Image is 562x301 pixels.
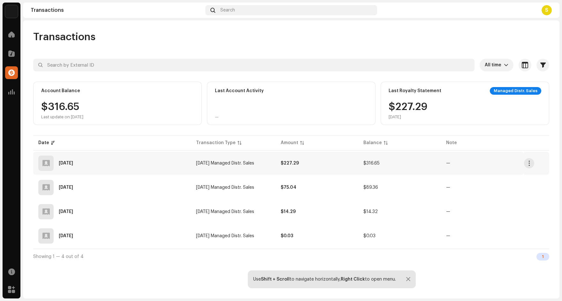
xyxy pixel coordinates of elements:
strong: $75.04 [281,185,296,190]
div: Date [38,140,49,146]
span: All time [485,59,504,71]
div: Jul 11, 2025 [59,161,73,165]
div: Sep 29, 2024 [59,234,73,238]
span: Showing 1 — 4 out of 4 [33,254,84,259]
span: Transactions [33,31,95,43]
div: Last Account Activity [215,88,264,93]
div: — [215,114,219,120]
strong: Right Click [341,277,365,282]
img: a6437e74-8c8e-4f74-a1ce-131745af0155 [5,5,18,18]
input: Search by External ID [33,59,475,71]
div: S [542,5,552,15]
span: $316.65 [363,161,380,165]
div: 1 [536,253,549,261]
div: Last update on [DATE] [41,114,83,120]
span: $89.36 [363,185,378,190]
div: Amount [281,140,298,146]
re-a-table-badge: — [446,234,450,238]
strong: $0.03 [281,234,293,238]
strong: $14.29 [281,209,296,214]
re-a-table-badge: — [446,185,450,190]
span: Search [220,8,235,13]
span: $0.03 [363,234,376,238]
span: Sep 2024 Managed Distr. Sales [196,234,254,238]
div: Balance [363,140,382,146]
div: Transactions [31,8,203,13]
div: Last Royalty Statement [389,88,441,93]
div: Dec 29, 2024 [59,209,73,214]
div: Use to navigate horizontally, to open menu. [253,277,396,282]
span: Dec 2024 Managed Distr. Sales [196,209,254,214]
re-a-table-badge: — [446,209,450,214]
div: Managed Distr. Sales [490,87,541,95]
div: Apr 1, 2025 [59,185,73,190]
div: Account Balance [41,88,80,93]
div: Transaction Type [196,140,236,146]
strong: $227.29 [281,161,299,165]
re-a-table-badge: — [446,161,450,165]
span: Mar 2025 Managed Distr. Sales [196,185,254,190]
div: [DATE] [389,114,428,120]
div: dropdown trigger [504,59,508,71]
span: $14.32 [363,209,378,214]
span: Jun 2025 Managed Distr. Sales [196,161,254,165]
strong: Shift + Scroll [261,277,290,282]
